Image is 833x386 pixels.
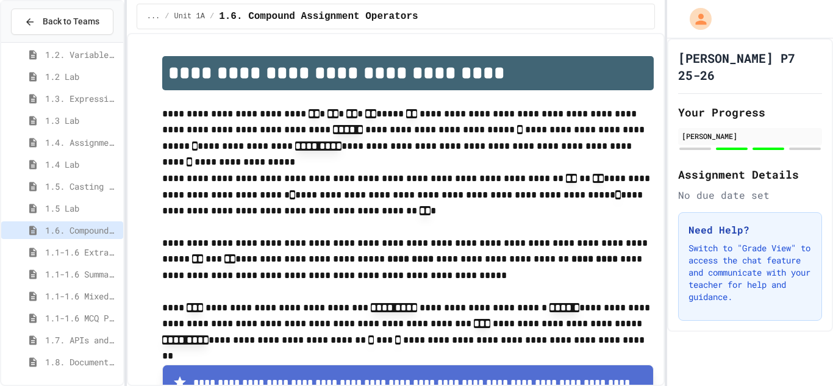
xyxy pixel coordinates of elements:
[45,180,118,193] span: 1.5. Casting and Ranges of Values
[45,290,118,302] span: 1.1-1.6 Mixed Up Code Practice
[45,224,118,237] span: 1.6. Compound Assignment Operators
[219,9,418,24] span: 1.6. Compound Assignment Operators
[45,312,118,324] span: 1.1-1.6 MCQ Practice
[688,242,812,303] p: Switch to "Grade View" to access the chat feature and communicate with your teacher for help and ...
[688,223,812,237] h3: Need Help?
[45,114,118,127] span: 1.3 Lab
[45,334,118,346] span: 1.7. APIs and Libraries
[45,268,118,281] span: 1.1-1.6 Summary
[43,15,99,28] span: Back to Teams
[45,48,118,61] span: 1.2. Variables and Data Types
[678,188,822,202] div: No due date set
[45,202,118,215] span: 1.5 Lab
[45,158,118,171] span: 1.4 Lab
[165,12,169,21] span: /
[210,12,214,21] span: /
[174,12,205,21] span: Unit 1A
[45,92,118,105] span: 1.3. Expressions and Output [New]
[677,5,715,33] div: My Account
[678,166,822,183] h2: Assignment Details
[678,104,822,121] h2: Your Progress
[147,12,160,21] span: ...
[45,136,118,149] span: 1.4. Assignment and Input
[45,246,118,259] span: 1.1-1.6 Extra Coding Practice
[11,9,113,35] button: Back to Teams
[45,70,118,83] span: 1.2 Lab
[45,356,118,368] span: 1.8. Documentation with Comments and Preconditions
[678,49,822,84] h1: [PERSON_NAME] P7 25-26
[682,130,818,141] div: [PERSON_NAME]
